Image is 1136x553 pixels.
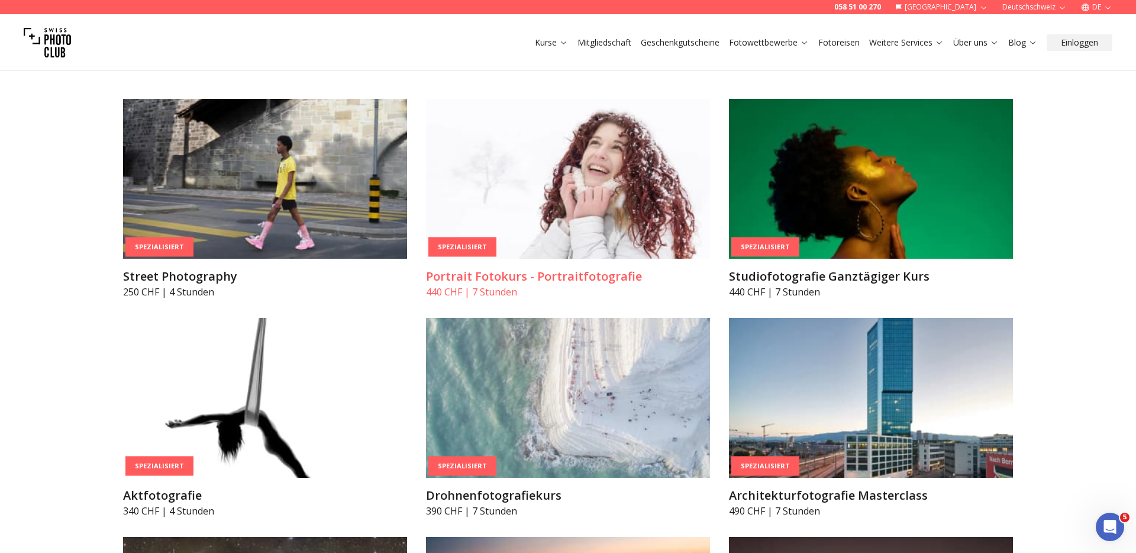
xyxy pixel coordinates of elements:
img: Architekturfotografie Masterclass [729,318,1013,478]
a: Architekturfotografie MasterclassSpezialisiertArchitekturfotografie Masterclass490 CHF | 7 Stunden [729,318,1013,518]
iframe: Intercom live chat [1096,513,1124,541]
p: 440 CHF | 7 Stunden [426,285,710,299]
a: Blog [1008,37,1037,49]
p: 490 CHF | 7 Stunden [729,504,1013,518]
p: 340 CHF | 4 Stunden [123,504,407,518]
a: Portrait Fotokurs - PortraitfotografieSpezialisiertPortrait Fotokurs - Portraitfotografie440 CHF ... [426,99,710,299]
a: Fotowettbewerbe [729,37,809,49]
div: Spezialisiert [731,456,799,476]
div: Spezialisiert [428,237,496,257]
a: DrohnenfotografiekursSpezialisiertDrohnenfotografiekurs390 CHF | 7 Stunden [426,318,710,518]
a: Studiofotografie Ganztägiger KursSpezialisiertStudiofotografie Ganztägiger Kurs440 CHF | 7 Stunden [729,99,1013,299]
button: Weitere Services [864,34,948,51]
h3: Studiofotografie Ganztägiger Kurs [729,268,1013,285]
p: 440 CHF | 7 Stunden [729,285,1013,299]
a: Weitere Services [869,37,944,49]
button: Fotoreisen [814,34,864,51]
div: Spezialisiert [125,456,193,476]
p: 250 CHF | 4 Stunden [123,285,407,299]
a: Über uns [953,37,999,49]
h3: Aktfotografie [123,487,407,504]
a: Kurse [535,37,568,49]
img: Drohnenfotografiekurs [426,318,710,478]
div: Spezialisiert [731,237,799,257]
h3: Street Photography [123,268,407,285]
img: Swiss photo club [24,19,71,66]
button: Blog [1003,34,1042,51]
span: 5 [1120,513,1129,522]
a: Geschenkgutscheine [641,37,719,49]
h3: Drohnenfotografiekurs [426,487,710,504]
p: 390 CHF | 7 Stunden [426,504,710,518]
h3: Portrait Fotokurs - Portraitfotografie [426,268,710,285]
button: Mitgliedschaft [573,34,636,51]
button: Kurse [530,34,573,51]
div: Spezialisiert [125,237,193,257]
img: Portrait Fotokurs - Portraitfotografie [426,99,710,259]
img: Studiofotografie Ganztägiger Kurs [729,99,1013,259]
h3: Architekturfotografie Masterclass [729,487,1013,504]
button: Einloggen [1047,34,1112,51]
button: Fotowettbewerbe [724,34,814,51]
a: Mitgliedschaft [577,37,631,49]
a: 058 51 00 270 [834,2,881,12]
img: Aktfotografie [123,318,407,478]
button: Geschenkgutscheine [636,34,724,51]
img: Street Photography [123,99,407,259]
a: Fotoreisen [818,37,860,49]
div: Spezialisiert [428,456,496,476]
a: AktfotografieSpezialisiertAktfotografie340 CHF | 4 Stunden [123,318,407,518]
a: Street PhotographySpezialisiertStreet Photography250 CHF | 4 Stunden [123,99,407,299]
button: Über uns [948,34,1003,51]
